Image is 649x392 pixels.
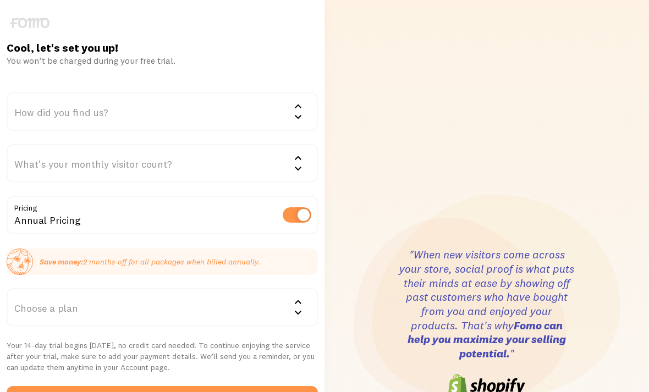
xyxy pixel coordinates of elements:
strong: Save money: [40,257,83,267]
div: Choose a plan [7,288,318,327]
div: How did you find us? [7,92,318,131]
h3: "When new visitors come across your store, social proof is what puts their minds at ease by showi... [399,247,575,361]
img: fomo-logo-gray-b99e0e8ada9f9040e2984d0d95b3b12da0074ffd48d1e5cb62ac37fc77b0b268.svg [10,18,50,28]
div: What's your monthly visitor count? [7,144,318,183]
p: Your 14-day trial begins [DATE], no credit card needed! To continue enjoying the service after yo... [7,340,318,373]
div: Annual Pricing [7,196,318,236]
p: 2 months off for all packages when billed annually. [40,256,260,267]
h1: Cool, let's set you up! [7,41,318,55]
div: You won’t be charged during your free trial. [7,55,318,66]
